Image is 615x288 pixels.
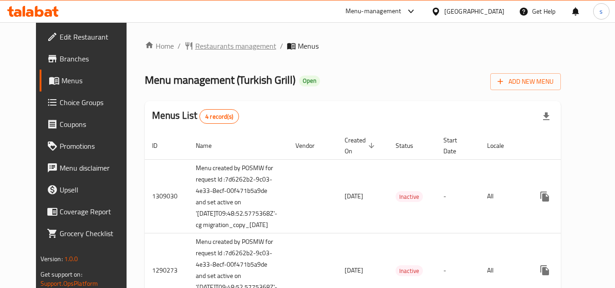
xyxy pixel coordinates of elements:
span: Edit Restaurant [60,31,132,42]
a: Choice Groups [40,91,139,113]
button: Add New Menu [490,73,561,90]
li: / [178,40,181,51]
span: Locale [487,140,516,151]
span: Inactive [396,266,423,276]
div: Inactive [396,191,423,202]
span: Coupons [60,119,132,130]
span: Add New Menu [498,76,554,87]
span: [DATE] [345,190,363,202]
span: Promotions [60,141,132,152]
li: / [280,40,283,51]
a: Coupons [40,113,139,135]
span: Created On [345,135,377,157]
span: 1.0.0 [64,253,78,265]
div: [GEOGRAPHIC_DATA] [444,6,504,16]
span: Restaurants management [195,40,276,51]
span: Coverage Report [60,206,132,217]
a: Upsell [40,179,139,201]
a: Home [145,40,174,51]
div: Open [299,76,320,86]
a: Promotions [40,135,139,157]
td: 1309030 [145,159,188,233]
td: - [436,159,480,233]
div: Total records count [199,109,239,124]
span: Menus [61,75,132,86]
span: Version: [41,253,63,265]
h2: Menus List [152,109,239,124]
span: Status [396,140,425,151]
span: Upsell [60,184,132,195]
span: Start Date [443,135,469,157]
button: more [534,186,556,207]
span: Grocery Checklist [60,228,132,239]
a: Menu disclaimer [40,157,139,179]
nav: breadcrumb [145,40,561,51]
a: Edit Restaurant [40,26,139,48]
span: Choice Groups [60,97,132,108]
a: Grocery Checklist [40,222,139,244]
td: All [480,159,527,233]
a: Menus [40,70,139,91]
a: Branches [40,48,139,70]
span: Branches [60,53,132,64]
a: Coverage Report [40,201,139,222]
span: 4 record(s) [200,112,239,121]
span: [DATE] [345,264,363,276]
a: Restaurants management [184,40,276,51]
span: Vendor [295,140,326,151]
button: Change Status [556,259,578,281]
span: Menus [298,40,319,51]
span: Name [196,140,224,151]
span: Menu management ( Turkish Grill ) [145,70,295,90]
button: more [534,259,556,281]
span: s [600,6,603,16]
span: ID [152,140,169,151]
span: Menu disclaimer [60,162,132,173]
button: Change Status [556,186,578,207]
span: Open [299,77,320,85]
span: Inactive [396,192,423,202]
div: Export file [535,106,557,127]
div: Menu-management [346,6,402,17]
span: Get support on: [41,268,82,280]
td: Menu created by POSMW for request Id :7d6262b2-9c03-4e33-8ecf-00f471b5a9de and set active on '[DA... [188,159,288,233]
